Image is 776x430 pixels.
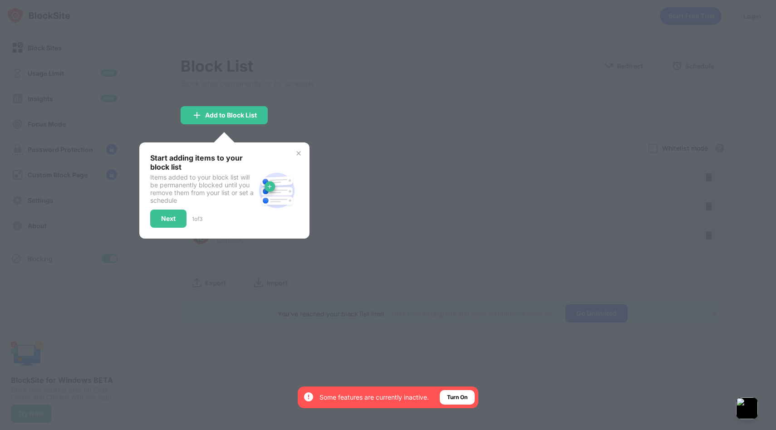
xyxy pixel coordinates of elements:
[150,153,255,171] div: Start adding items to your block list
[295,150,302,157] img: x-button.svg
[205,112,257,119] div: Add to Block List
[150,173,255,204] div: Items added to your block list will be permanently blocked until you remove them from your list o...
[303,391,314,402] img: error-circle-white.svg
[319,393,429,402] div: Some features are currently inactive.
[192,215,202,222] div: 1 of 3
[447,393,467,402] div: Turn On
[161,215,176,222] div: Next
[255,169,299,212] img: block-site.svg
